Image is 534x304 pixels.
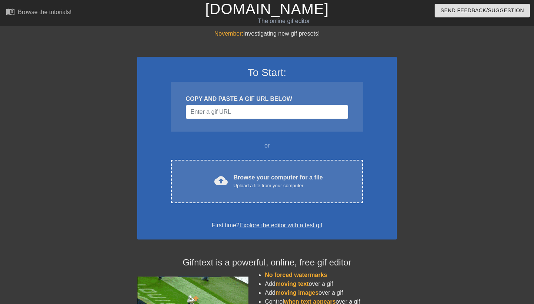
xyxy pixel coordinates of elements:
li: Add over a gif [265,288,397,297]
div: or [156,141,378,150]
span: Send Feedback/Suggestion [441,6,524,15]
span: menu_book [6,7,15,16]
span: cloud_upload [214,174,228,187]
button: Send Feedback/Suggestion [435,4,530,17]
div: Browse your computer for a file [234,173,323,189]
div: First time? [147,221,387,230]
input: Username [186,105,348,119]
div: The online gif editor [182,17,386,26]
li: Add over a gif [265,280,397,288]
div: COPY AND PASTE A GIF URL BELOW [186,95,348,103]
a: [DOMAIN_NAME] [205,1,329,17]
span: moving images [276,290,319,296]
span: No forced watermarks [265,272,327,278]
a: Browse the tutorials! [6,7,72,19]
h3: To Start: [147,66,387,79]
div: Upload a file from your computer [234,182,323,189]
span: moving text [276,281,309,287]
a: Explore the editor with a test gif [240,222,322,228]
h4: Gifntext is a powerful, online, free gif editor [137,257,397,268]
span: November: [214,30,243,37]
div: Browse the tutorials! [18,9,72,15]
div: Investigating new gif presets! [137,29,397,38]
